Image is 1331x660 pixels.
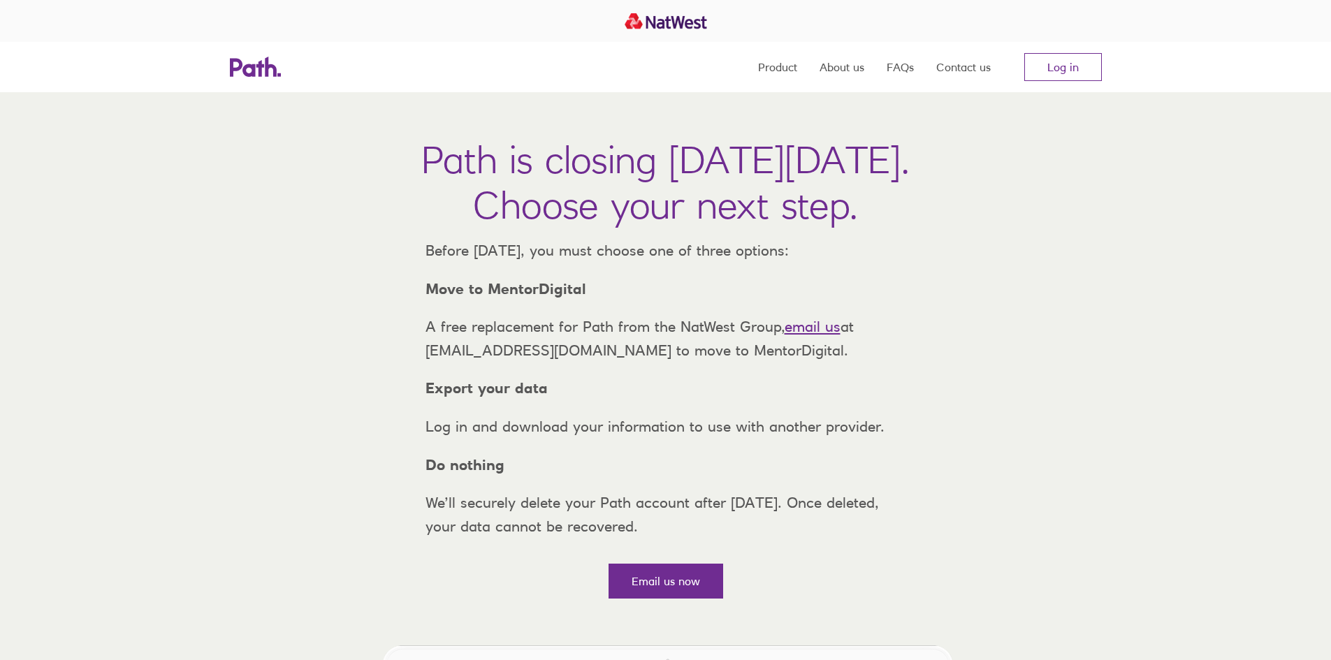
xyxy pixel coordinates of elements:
p: Log in and download your information to use with another provider. [414,415,917,439]
a: Contact us [936,42,991,92]
p: A free replacement for Path from the NatWest Group, at [EMAIL_ADDRESS][DOMAIN_NAME] to move to Me... [414,315,917,362]
a: Email us now [609,564,723,599]
strong: Export your data [426,379,548,397]
strong: Move to MentorDigital [426,280,586,298]
strong: Do nothing [426,456,504,474]
h1: Path is closing [DATE][DATE]. Choose your next step. [421,137,910,228]
a: Log in [1024,53,1102,81]
p: We’ll securely delete your Path account after [DATE]. Once deleted, your data cannot be recovered. [414,491,917,538]
a: Product [758,42,797,92]
a: FAQs [887,42,914,92]
p: Before [DATE], you must choose one of three options: [414,239,917,263]
a: email us [785,318,841,335]
a: About us [820,42,864,92]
